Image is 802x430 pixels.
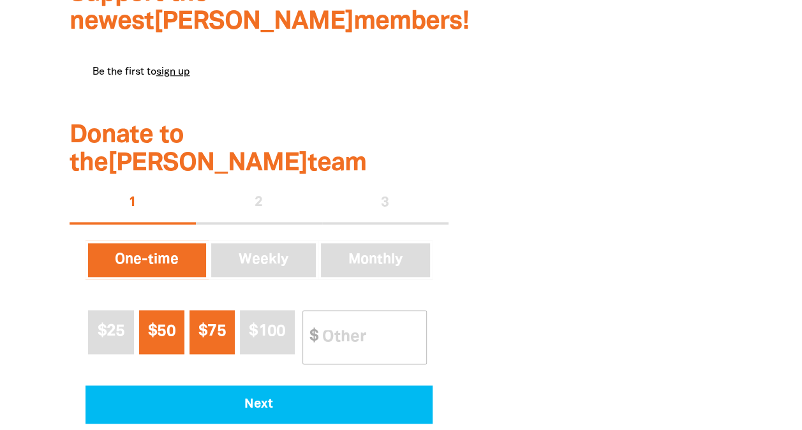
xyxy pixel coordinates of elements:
[70,124,366,175] span: Donate to the [PERSON_NAME] team
[313,311,426,364] input: Other
[85,241,209,280] button: One-time
[303,318,318,357] span: $
[88,310,133,354] button: $25
[82,54,436,90] div: Be the first to
[240,310,295,354] button: $100
[139,310,184,354] button: $50
[103,398,415,411] span: Next
[249,324,285,339] span: $100
[209,241,318,280] button: Weekly
[97,324,124,339] span: $25
[189,310,235,354] button: $75
[318,241,433,280] button: Monthly
[82,54,436,90] div: Paginated content
[156,68,190,77] a: sign up
[148,324,175,339] span: $50
[198,324,226,339] span: $75
[85,385,433,424] button: Pay with Credit Card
